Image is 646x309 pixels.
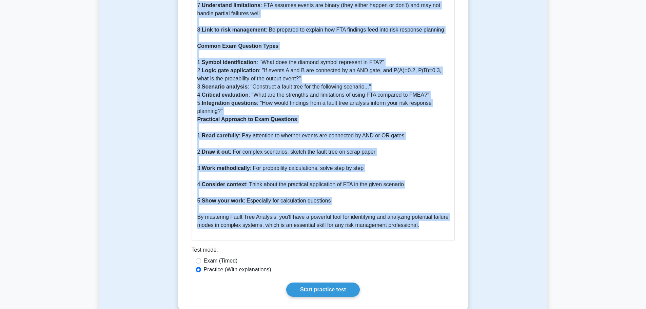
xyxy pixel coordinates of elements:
[202,181,246,187] b: Consider context
[192,246,455,257] div: Test mode:
[202,198,244,204] b: Show your work
[197,116,297,122] b: Practical Approach to Exam Questions
[202,165,250,171] b: Work methodically
[204,266,271,274] label: Practice (With explanations)
[197,43,279,49] b: Common Exam Question Types
[204,257,238,265] label: Exam (Timed)
[202,84,248,90] b: Scenario analysis
[202,59,257,65] b: Symbol identification
[202,27,266,33] b: Link to risk management
[202,67,259,73] b: Logic gate application
[202,100,257,106] b: Integration questions
[202,92,249,98] b: Critical evaluation
[202,2,260,8] b: Understand limitations
[202,133,239,138] b: Read carefully
[202,149,230,155] b: Draw it out
[286,283,360,297] a: Start practice test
